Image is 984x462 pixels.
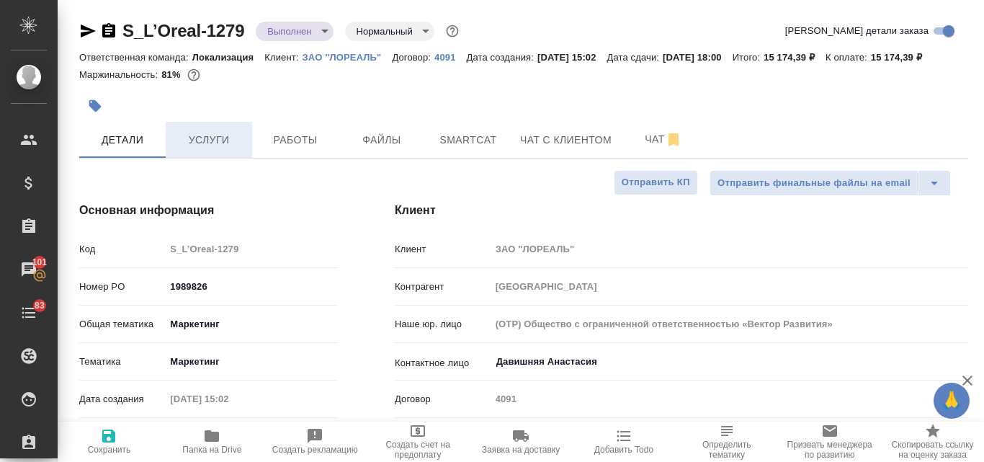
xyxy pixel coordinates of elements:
p: Маржинальность: [79,69,161,80]
p: 4091 [434,52,466,63]
button: Выполнен [263,25,316,37]
span: Детали [88,131,157,149]
a: S_L’Oreal-1279 [122,21,244,40]
span: [PERSON_NAME] детали заказа [785,24,929,38]
a: 101 [4,252,54,288]
input: Пустое поле [491,388,968,409]
span: Файлы [347,131,416,149]
button: Нормальный [352,25,417,37]
span: Создать рекламацию [272,445,358,455]
p: Ответственная команда: [79,52,192,63]
h4: Основная информация [79,202,337,219]
button: Призвать менеджера по развитию [778,422,881,462]
button: Создать счет на предоплату [367,422,470,462]
button: Отправить КП [614,170,698,195]
p: Контактное лицо [395,356,491,370]
button: Доп статусы указывают на важность/срочность заказа [443,22,462,40]
span: Smartcat [434,131,503,149]
span: Папка на Drive [182,445,241,455]
button: Скопировать ссылку для ЯМессенджера [79,22,97,40]
input: Пустое поле [165,239,337,259]
p: Локализация [192,52,265,63]
span: Работы [261,131,330,149]
span: Добавить Todo [594,445,653,455]
div: Выполнен [256,22,333,41]
button: Добавить Todo [572,422,675,462]
input: ✎ Введи что-нибудь [165,276,337,297]
a: ЗАО "ЛОРЕАЛЬ" [303,50,393,63]
button: Отправить финальные файлы на email [710,170,918,196]
p: 15 174,39 ₽ [871,52,933,63]
button: Создать рекламацию [264,422,367,462]
button: Скопировать ссылку на оценку заказа [881,422,984,462]
span: Сохранить [88,445,131,455]
p: Клиент [395,242,491,257]
p: Код [79,242,165,257]
div: Выполнен [345,22,434,41]
span: Услуги [174,131,243,149]
button: Сохранить [58,422,161,462]
span: Заявка на доставку [482,445,560,455]
button: Заявка на доставку [470,422,573,462]
p: [DATE] 18:00 [663,52,733,63]
input: Пустое поле [165,388,291,409]
span: Создать счет на предоплату [375,440,461,460]
span: Отправить финальные файлы на email [717,175,911,192]
span: 83 [26,298,53,313]
p: ЗАО "ЛОРЕАЛЬ" [303,52,393,63]
p: 15 174,39 ₽ [764,52,826,63]
button: Open [960,360,963,363]
p: Клиент: [264,52,302,63]
div: split button [710,170,951,196]
button: Папка на Drive [161,422,264,462]
button: 2444.93 RUB; [184,66,203,84]
div: Маркетинг [165,312,337,337]
p: Наше юр. лицо [395,317,491,332]
span: Отправить КП [622,174,690,191]
span: 101 [24,255,56,270]
span: Призвать менеджера по развитию [787,440,872,460]
svg: Отписаться [665,131,682,148]
a: 83 [4,295,54,331]
span: Чат [629,130,698,148]
p: 81% [161,69,184,80]
input: Пустое поле [491,239,968,259]
p: Тематика [79,355,165,369]
div: Маркетинг [165,350,337,374]
p: Договор: [392,52,434,63]
p: Контрагент [395,280,491,294]
p: Дата создания [79,392,165,407]
span: 🙏 [939,386,964,416]
p: Дата создания: [467,52,537,63]
p: Номер PO [79,280,165,294]
p: [DATE] 15:02 [537,52,607,63]
button: 🙏 [934,383,970,419]
h4: Клиент [395,202,968,219]
p: Общая тематика [79,317,165,332]
p: К оплате: [826,52,871,63]
input: Пустое поле [491,314,968,334]
button: Определить тематику [675,422,778,462]
button: Скопировать ссылку [100,22,117,40]
a: 4091 [434,50,466,63]
input: Пустое поле [491,276,968,297]
button: Добавить тэг [79,90,111,122]
p: Итого: [733,52,764,63]
span: Определить тематику [684,440,769,460]
span: Скопировать ссылку на оценку заказа [890,440,975,460]
p: Дата сдачи: [607,52,663,63]
span: Чат с клиентом [520,131,612,149]
p: Договор [395,392,491,407]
